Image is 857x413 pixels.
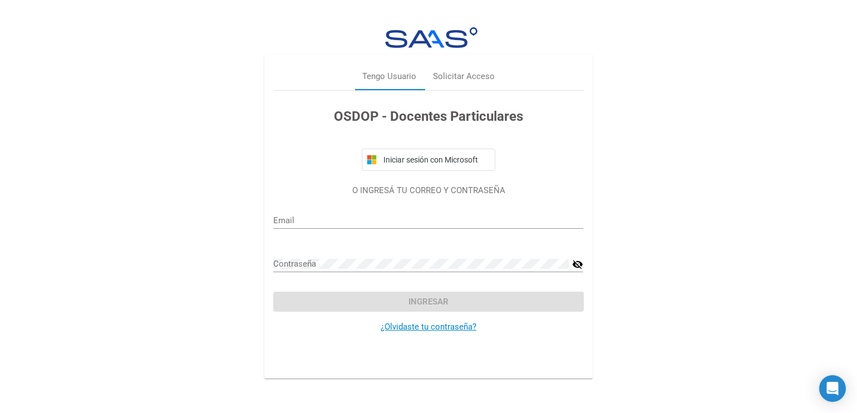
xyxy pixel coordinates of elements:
[362,71,416,83] div: Tengo Usuario
[408,297,449,307] span: Ingresar
[572,258,583,271] mat-icon: visibility_off
[273,292,583,312] button: Ingresar
[819,375,846,402] div: Open Intercom Messenger
[273,184,583,197] p: O INGRESÁ TU CORREO Y CONTRASEÑA
[381,322,476,332] a: ¿Olvidaste tu contraseña?
[362,149,495,171] button: Iniciar sesión con Microsoft
[273,106,583,126] h3: OSDOP - Docentes Particulares
[433,71,495,83] div: Solicitar Acceso
[381,155,490,164] span: Iniciar sesión con Microsoft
